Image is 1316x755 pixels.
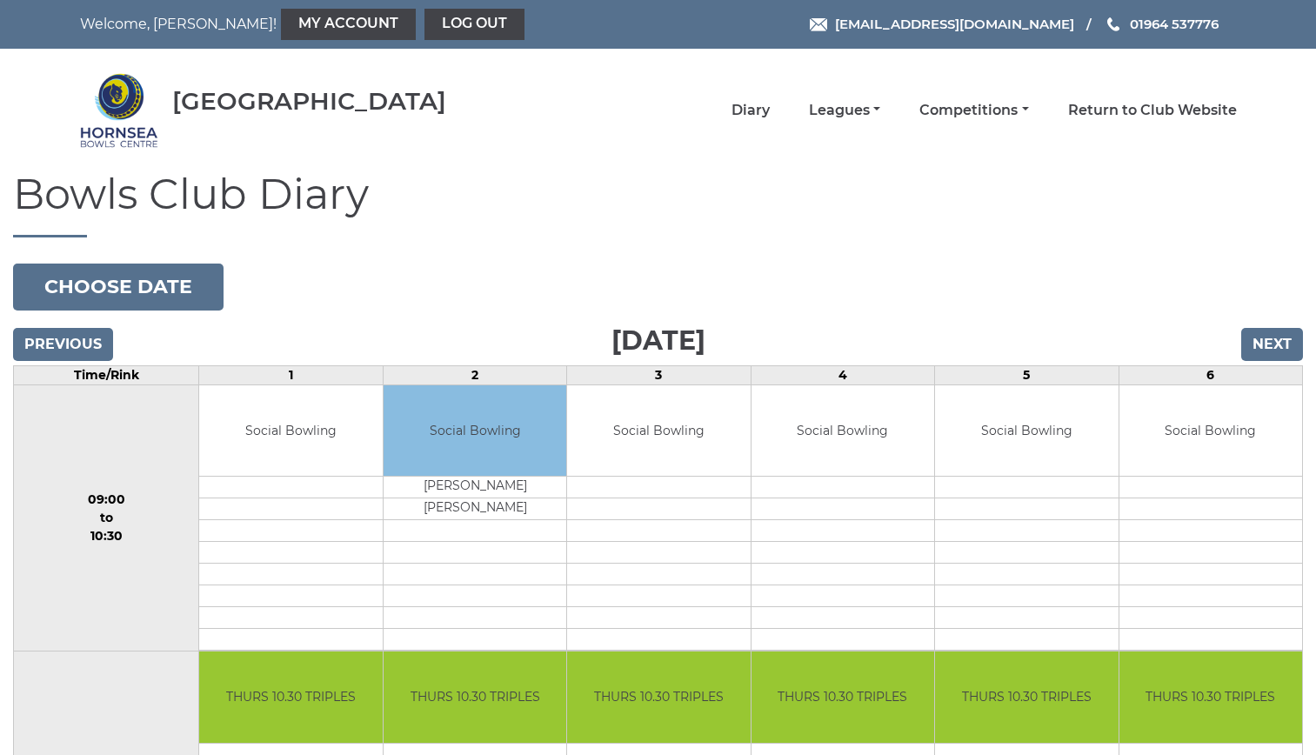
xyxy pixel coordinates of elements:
td: THURS 10.30 TRIPLES [1119,651,1303,743]
td: Social Bowling [567,385,750,477]
td: 5 [935,365,1119,384]
td: 3 [567,365,751,384]
input: Previous [13,328,113,361]
td: THURS 10.30 TRIPLES [752,651,934,743]
td: THURS 10.30 TRIPLES [935,651,1118,743]
img: Email [810,18,827,31]
td: Social Bowling [935,385,1118,477]
button: Choose date [13,264,224,311]
td: [PERSON_NAME] [384,477,566,498]
td: 6 [1119,365,1303,384]
td: [PERSON_NAME] [384,498,566,520]
td: 1 [199,365,383,384]
td: 4 [751,365,934,384]
input: Next [1241,328,1303,361]
td: THURS 10.30 TRIPLES [199,651,382,743]
a: Email [EMAIL_ADDRESS][DOMAIN_NAME] [810,14,1074,34]
a: Diary [731,101,770,120]
td: THURS 10.30 TRIPLES [384,651,566,743]
span: [EMAIL_ADDRESS][DOMAIN_NAME] [835,16,1074,32]
nav: Welcome, [PERSON_NAME]! [80,9,547,40]
td: Social Bowling [1119,385,1303,477]
td: 2 [383,365,566,384]
td: THURS 10.30 TRIPLES [567,651,750,743]
td: Social Bowling [199,385,382,477]
a: Leagues [809,101,880,120]
td: Social Bowling [752,385,934,477]
a: Return to Club Website [1068,101,1237,120]
a: My Account [281,9,416,40]
span: 01964 537776 [1130,16,1219,32]
a: Log out [424,9,524,40]
td: 09:00 to 10:30 [14,384,199,651]
img: Phone us [1107,17,1119,31]
h1: Bowls Club Diary [13,171,1303,237]
img: Hornsea Bowls Centre [80,71,158,150]
a: Phone us 01964 537776 [1105,14,1219,34]
div: [GEOGRAPHIC_DATA] [172,88,446,115]
td: Social Bowling [384,385,566,477]
a: Competitions [919,101,1028,120]
td: Time/Rink [14,365,199,384]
